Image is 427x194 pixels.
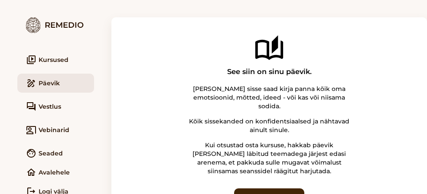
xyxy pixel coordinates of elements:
i: home [26,167,36,178]
h3: See siin on sinu päevik. [185,67,354,76]
div: Remedio [17,17,94,33]
p: Kui otsustad osta kursuse, hakkab päevik [PERSON_NAME] läbitud teemadega järjest edasi arenema, e... [185,141,354,175]
i: co_present [26,125,36,135]
a: video_libraryKursused [17,50,94,69]
i: draw [26,78,36,88]
i: face [26,148,36,158]
a: drawPäevik [17,74,94,93]
span: Vestlus [39,102,61,111]
i: forum [26,101,36,112]
img: logo.7579ec4f.png [26,17,40,33]
a: co_presentVebinarid [17,120,94,139]
a: homeAvalehele [17,163,94,182]
p: Kõik sissekanded on konfidentsiaalsed ja nähtavad ainult sinule. [185,117,354,134]
a: forumVestlus [17,97,94,116]
i: video_library [26,55,36,65]
a: faceSeaded [17,144,94,163]
p: [PERSON_NAME] sisse saad kirja panna kõik oma emotsioonid, mõtted, ideed - või kas või niisama so... [185,84,354,110]
i: auto_stories [254,35,284,65]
